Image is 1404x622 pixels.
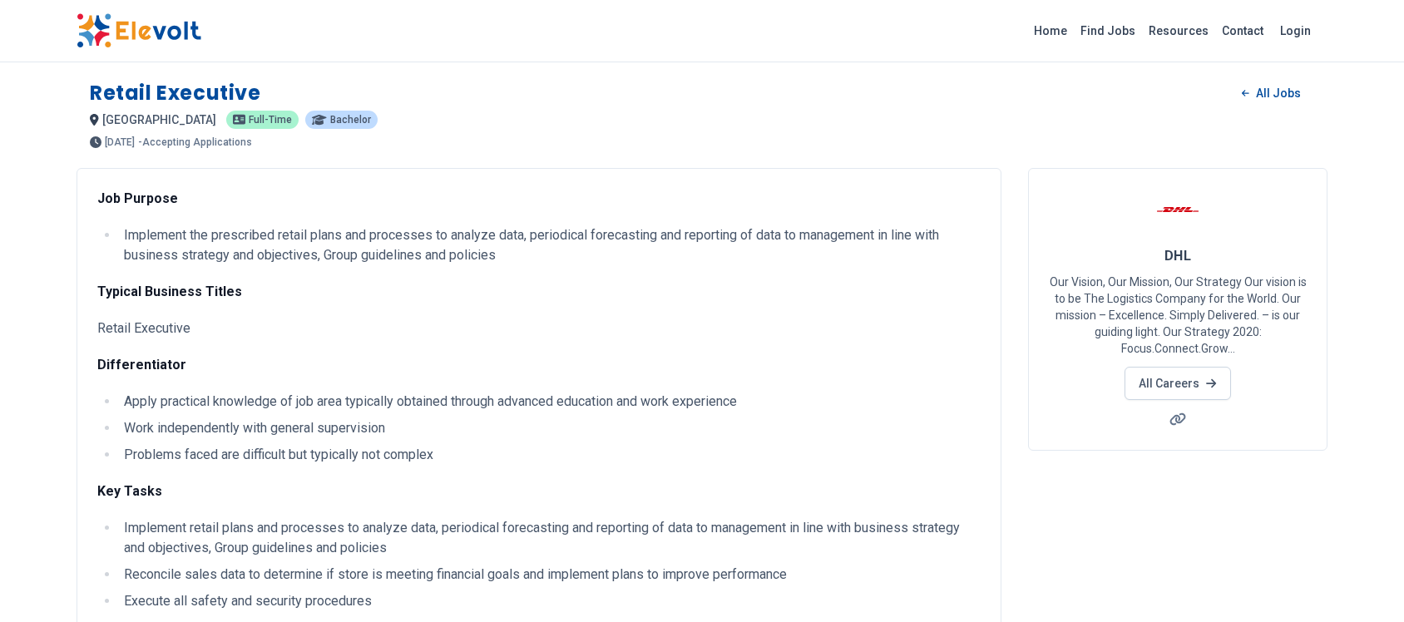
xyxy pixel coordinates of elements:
[97,483,162,499] strong: Key Tasks
[1164,248,1191,264] span: DHL
[119,591,981,611] li: Execute all safety and security procedures
[330,115,371,125] span: Bachelor
[119,565,981,585] li: Reconcile sales data to determine if store is meeting financial goals and implement plans to impr...
[119,225,981,265] li: Implement the prescribed retail plans and processes to analyze data, periodical forecasting and r...
[1049,274,1307,357] p: Our Vision, Our Mission, Our Strategy Our vision is to be The Logistics Company for the World. Ou...
[119,392,981,412] li: Apply practical knowledge of job area typically obtained through advanced education and work expe...
[1142,17,1215,44] a: Resources
[1157,189,1199,230] img: DHL
[1228,81,1314,106] a: All Jobs
[97,190,178,206] strong: Job Purpose
[1074,17,1142,44] a: Find Jobs
[119,518,981,558] li: Implement retail plans and processes to analyze data, periodical forecasting and reporting of dat...
[90,80,261,106] h1: Retail Executive
[119,418,981,438] li: Work independently with general supervision
[1027,17,1074,44] a: Home
[105,137,135,147] span: [DATE]
[1125,367,1230,400] a: All Careers
[77,13,201,48] img: Elevolt
[1270,14,1321,47] a: Login
[97,318,981,338] p: Retail Executive
[1215,17,1270,44] a: Contact
[119,445,981,465] li: Problems faced are difficult but typically not complex
[249,115,292,125] span: Full-time
[97,357,186,373] strong: Differentiator
[102,113,216,126] span: [GEOGRAPHIC_DATA]
[138,137,252,147] p: - Accepting Applications
[97,284,242,299] strong: Typical Business Titles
